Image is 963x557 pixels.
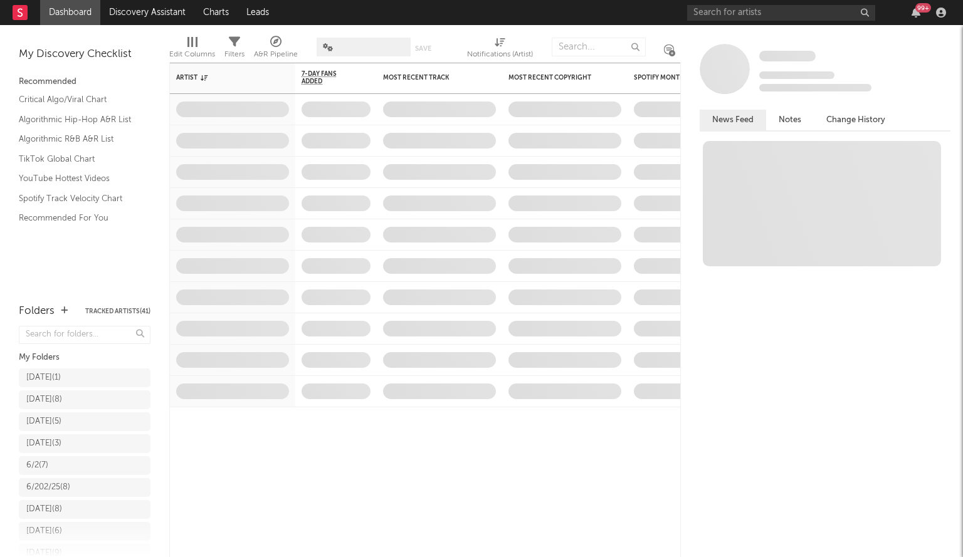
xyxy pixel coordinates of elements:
div: [DATE] ( 1 ) [26,370,61,385]
a: [DATE](8) [19,500,150,519]
div: Notifications (Artist) [467,47,533,62]
span: 0 fans last week [759,84,871,91]
a: 6/2(7) [19,456,150,475]
input: Search for folders... [19,326,150,344]
button: Tracked Artists(41) [85,308,150,315]
a: Algorithmic R&B A&R List [19,132,138,146]
div: [DATE] ( 8 ) [26,392,62,407]
a: [DATE](3) [19,434,150,453]
div: 6/2 ( 7 ) [26,458,48,473]
span: 7-Day Fans Added [302,70,352,85]
a: YouTube Hottest Videos [19,172,138,185]
a: Critical Algo/Viral Chart [19,93,138,107]
button: Notes [766,110,814,130]
div: Most Recent Copyright [508,74,603,81]
div: Folders [19,304,55,319]
a: [DATE](1) [19,368,150,387]
div: A&R Pipeline [254,47,298,62]
div: [DATE] ( 5 ) [26,414,61,429]
button: Change History [814,110,898,130]
a: [DATE](5) [19,412,150,431]
a: TikTok Global Chart [19,152,138,166]
div: Filters [224,47,245,62]
div: A&R Pipeline [254,31,298,68]
div: Artist [176,74,270,81]
div: 6/202/25 ( 8 ) [26,480,70,495]
div: My Folders [19,350,150,365]
div: Notifications (Artist) [467,31,533,68]
div: [DATE] ( 6 ) [26,524,62,539]
a: Recommended For You [19,211,138,225]
div: Most Recent Track [383,74,477,81]
a: Some Artist [759,50,816,63]
a: Spotify Track Velocity Chart [19,192,138,206]
div: [DATE] ( 8 ) [26,502,62,517]
div: 99 + [915,3,931,13]
input: Search for artists [687,5,875,21]
button: News Feed [700,110,766,130]
span: Some Artist [759,51,816,61]
div: My Discovery Checklist [19,47,150,62]
div: Filters [224,31,245,68]
div: [DATE] ( 3 ) [26,436,61,451]
a: [DATE](6) [19,522,150,541]
div: Recommended [19,75,150,90]
div: Edit Columns [169,47,215,62]
div: Spotify Monthly Listeners [634,74,728,81]
a: Algorithmic Hip-Hop A&R List [19,113,138,127]
span: Tracking Since: [DATE] [759,71,834,79]
input: Search... [552,38,646,56]
button: Save [415,45,431,52]
a: 6/202/25(8) [19,478,150,497]
div: Edit Columns [169,31,215,68]
a: [DATE](8) [19,390,150,409]
button: 99+ [912,8,920,18]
